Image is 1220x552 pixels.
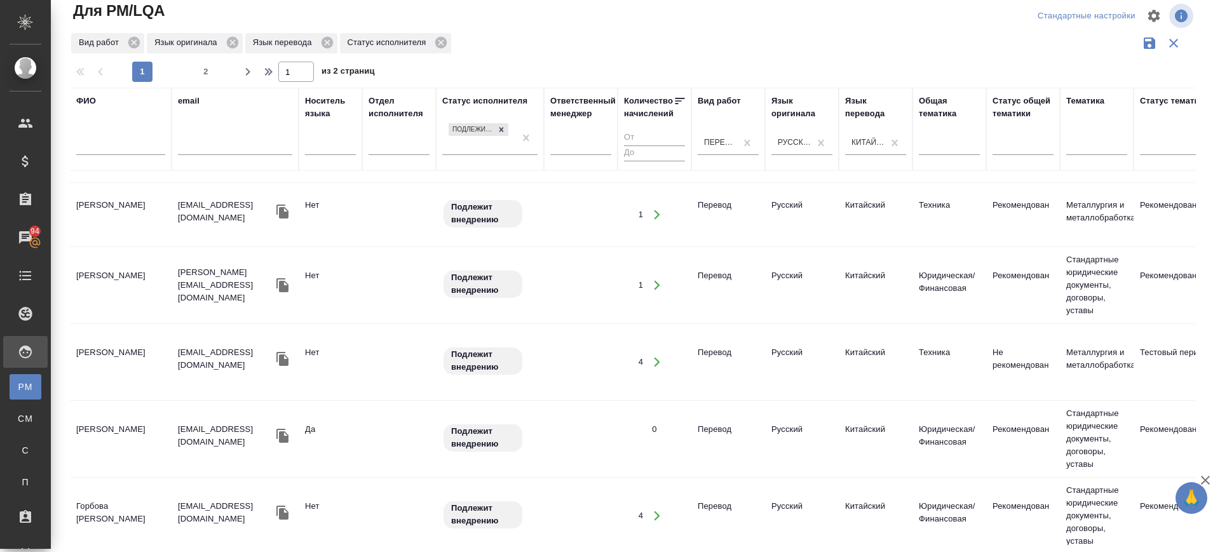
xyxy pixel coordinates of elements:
[624,130,685,146] input: От
[299,417,362,461] td: Да
[3,222,48,253] a: 94
[986,417,1060,461] td: Рекомендован
[447,122,510,138] div: Подлежит внедрению
[771,95,832,120] div: Язык оригинала
[10,374,41,400] a: PM
[691,417,765,461] td: Перевод
[691,192,765,237] td: Перевод
[299,192,362,237] td: Нет
[765,417,839,461] td: Русский
[178,423,273,448] p: [EMAIL_ADDRESS][DOMAIN_NAME]
[644,202,670,228] button: Открыть работы
[691,494,765,538] td: Перевод
[912,263,986,307] td: Юридическая/Финансовая
[273,426,292,445] button: Скопировать
[451,201,515,226] p: Подлежит внедрению
[196,62,216,82] button: 2
[639,509,643,522] div: 4
[70,1,165,21] span: Для PM/LQA
[845,95,906,120] div: Язык перевода
[644,349,670,375] button: Открыть работы
[442,500,538,530] div: Свежая кровь: на первые 3 заказа по тематике ставь редактора и фиксируй оценки
[765,192,839,237] td: Русский
[1176,482,1207,514] button: 🙏
[986,192,1060,237] td: Рекомендован
[70,417,172,461] td: [PERSON_NAME]
[1060,401,1134,477] td: Стандартные юридические документы, договоры, уставы
[839,417,912,461] td: Китайский
[154,36,222,49] p: Язык оригинала
[10,406,41,431] a: CM
[912,340,986,384] td: Техника
[451,502,515,527] p: Подлежит внедрению
[451,425,515,450] p: Подлежит внедрению
[322,64,375,82] span: из 2 страниц
[369,95,430,120] div: Отдел исполнителя
[299,494,362,538] td: Нет
[1060,192,1134,237] td: Металлургия и металлобработка
[178,346,273,372] p: [EMAIL_ADDRESS][DOMAIN_NAME]
[147,33,243,53] div: Язык оригинала
[442,199,538,229] div: Свежая кровь: на первые 3 заказа по тематике ставь редактора и фиксируй оценки
[178,266,273,304] p: [PERSON_NAME][EMAIL_ADDRESS][DOMAIN_NAME]
[245,33,337,53] div: Язык перевода
[993,95,1054,120] div: Статус общей тематики
[1060,340,1134,384] td: Металлургия и металлобработка
[348,36,431,49] p: Статус исполнителя
[70,192,172,237] td: [PERSON_NAME]
[1139,1,1169,31] span: Настроить таблицу
[912,192,986,237] td: Техника
[765,340,839,384] td: Русский
[644,503,670,529] button: Открыть работы
[70,494,172,538] td: Горбова [PERSON_NAME]
[71,33,144,53] div: Вид работ
[340,33,452,53] div: Статус исполнителя
[639,279,643,292] div: 1
[76,95,96,107] div: ФИО
[299,263,362,307] td: Нет
[178,500,273,525] p: [EMAIL_ADDRESS][DOMAIN_NAME]
[839,263,912,307] td: Китайский
[23,225,47,238] span: 94
[1169,4,1196,28] span: Посмотреть информацию
[273,349,292,368] button: Скопировать
[639,208,643,221] div: 1
[704,137,737,148] div: Перевод
[919,95,980,120] div: Общая тематика
[79,36,123,49] p: Вид работ
[698,95,741,107] div: Вид работ
[10,469,41,495] a: П
[691,263,765,307] td: Перевод
[253,36,316,49] p: Язык перевода
[765,494,839,538] td: Русский
[70,263,172,307] td: [PERSON_NAME]
[691,340,765,384] td: Перевод
[16,444,35,457] span: С
[178,199,273,224] p: [EMAIL_ADDRESS][DOMAIN_NAME]
[839,494,912,538] td: Китайский
[550,95,616,120] div: Ответственный менеджер
[839,340,912,384] td: Китайский
[1034,6,1139,26] div: split button
[442,95,527,107] div: Статус исполнителя
[442,269,538,299] div: Свежая кровь: на первые 3 заказа по тематике ставь редактора и фиксируй оценки
[451,348,515,374] p: Подлежит внедрению
[986,340,1060,384] td: Не рекомендован
[986,263,1060,307] td: Рекомендован
[639,356,643,368] div: 4
[1060,247,1134,323] td: Стандартные юридические документы, договоры, уставы
[839,192,912,237] td: Китайский
[196,65,216,78] span: 2
[624,95,674,120] div: Количество начислений
[644,273,670,299] button: Открыть работы
[1162,31,1186,55] button: Сбросить фильтры
[178,95,200,107] div: email
[16,380,35,393] span: PM
[273,503,292,522] button: Скопировать
[624,145,685,161] input: До
[1137,31,1162,55] button: Сохранить фильтры
[299,340,362,384] td: Нет
[1181,485,1202,511] span: 🙏
[442,423,538,453] div: Свежая кровь: на первые 3 заказа по тематике ставь редактора и фиксируй оценки
[451,271,515,297] p: Подлежит внедрению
